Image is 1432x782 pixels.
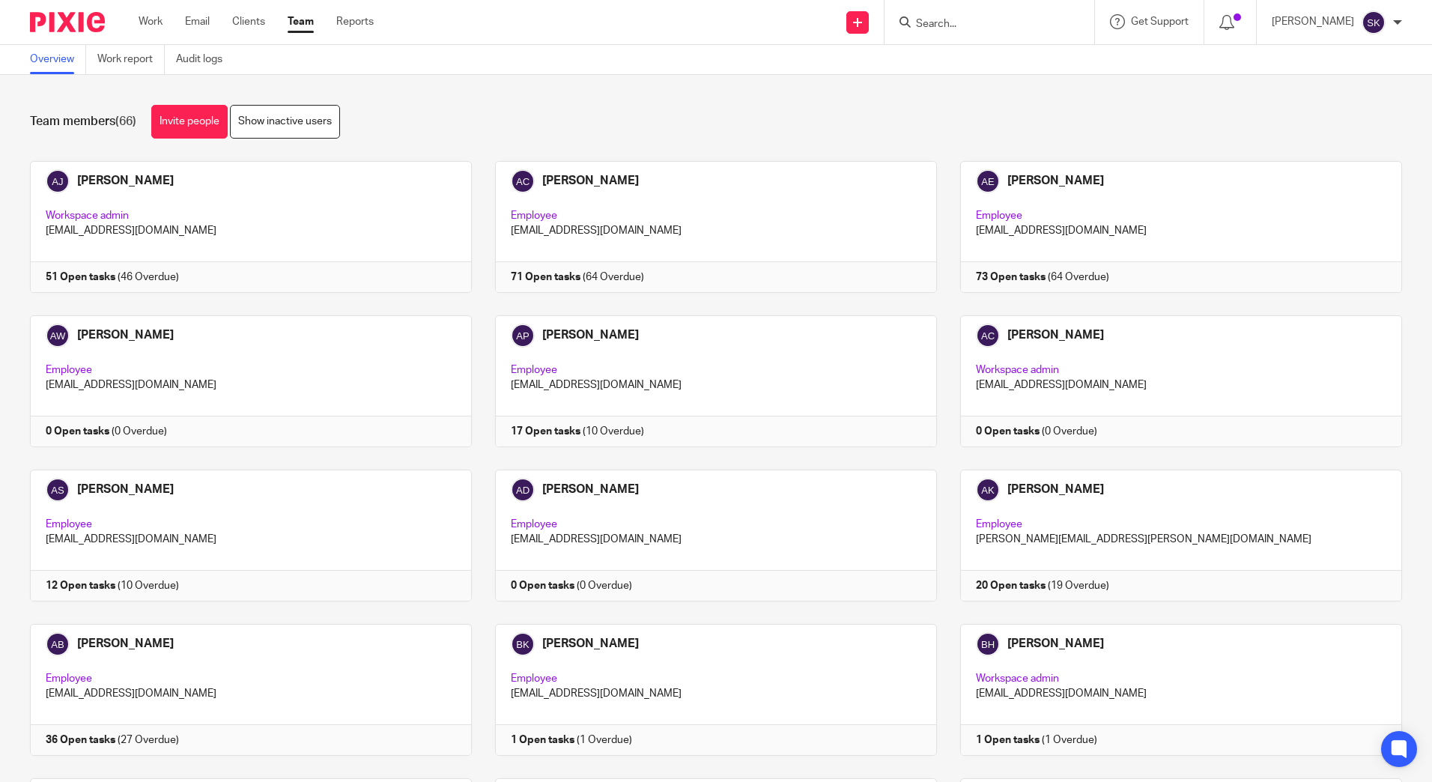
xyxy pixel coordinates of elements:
[30,45,86,74] a: Overview
[185,14,210,29] a: Email
[1272,14,1354,29] p: [PERSON_NAME]
[336,14,374,29] a: Reports
[97,45,165,74] a: Work report
[230,105,340,139] a: Show inactive users
[151,105,228,139] a: Invite people
[288,14,314,29] a: Team
[914,18,1049,31] input: Search
[176,45,234,74] a: Audit logs
[232,14,265,29] a: Clients
[1362,10,1386,34] img: svg%3E
[1131,16,1189,27] span: Get Support
[139,14,163,29] a: Work
[30,12,105,32] img: Pixie
[30,114,136,130] h1: Team members
[115,115,136,127] span: (66)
